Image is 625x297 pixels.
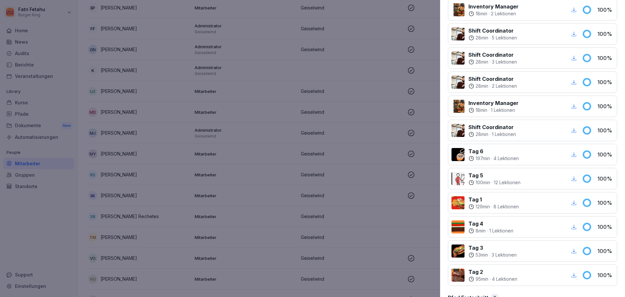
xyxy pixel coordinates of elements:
[468,268,517,276] p: Tag 2
[468,27,517,35] p: Shift Coordinator
[492,83,517,89] p: 2 Lektionen
[597,6,614,14] p: 100 %
[476,83,488,89] p: 28 min
[476,107,487,113] p: 18 min
[597,126,614,134] p: 100 %
[476,10,487,17] p: 18 min
[468,147,519,155] p: Tag 6
[597,102,614,110] p: 100 %
[468,3,519,10] p: Inventory Manager
[468,171,521,179] p: Tag 5
[468,244,517,252] p: Tag 3
[468,252,517,258] div: ·
[468,107,519,113] div: ·
[476,276,488,282] p: 95 min
[492,131,516,138] p: 1 Lektionen
[493,155,519,162] p: 4 Lektionen
[476,228,486,234] p: 8 min
[468,203,519,210] div: ·
[468,99,519,107] p: Inventory Manager
[476,59,488,65] p: 28 min
[491,107,515,113] p: 1 Lektionen
[476,131,488,138] p: 28 min
[597,54,614,62] p: 100 %
[597,223,614,231] p: 100 %
[597,151,614,158] p: 100 %
[476,252,488,258] p: 53 min
[476,179,490,186] p: 100 min
[468,75,517,83] p: Shift Coordinator
[491,10,516,17] p: 2 Lektionen
[597,78,614,86] p: 100 %
[476,155,490,162] p: 197 min
[468,10,519,17] div: ·
[597,30,614,38] p: 100 %
[492,59,517,65] p: 3 Lektionen
[489,228,513,234] p: 1 Lektionen
[468,155,519,162] div: ·
[468,179,521,186] div: ·
[476,35,488,41] p: 28 min
[468,35,517,41] div: ·
[468,51,517,59] p: Shift Coordinator
[468,123,516,131] p: Shift Coordinator
[494,179,521,186] p: 12 Lektionen
[468,83,517,89] div: ·
[476,203,490,210] p: 129 min
[468,196,519,203] p: Tag 1
[597,247,614,255] p: 100 %
[493,203,519,210] p: 8 Lektionen
[597,271,614,279] p: 100 %
[492,276,517,282] p: 4 Lektionen
[597,199,614,207] p: 100 %
[468,276,517,282] div: ·
[492,252,517,258] p: 3 Lektionen
[492,35,517,41] p: 5 Lektionen
[468,220,513,228] p: Tag 4
[468,59,517,65] div: ·
[468,131,516,138] div: ·
[597,175,614,183] p: 100 %
[468,228,513,234] div: ·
